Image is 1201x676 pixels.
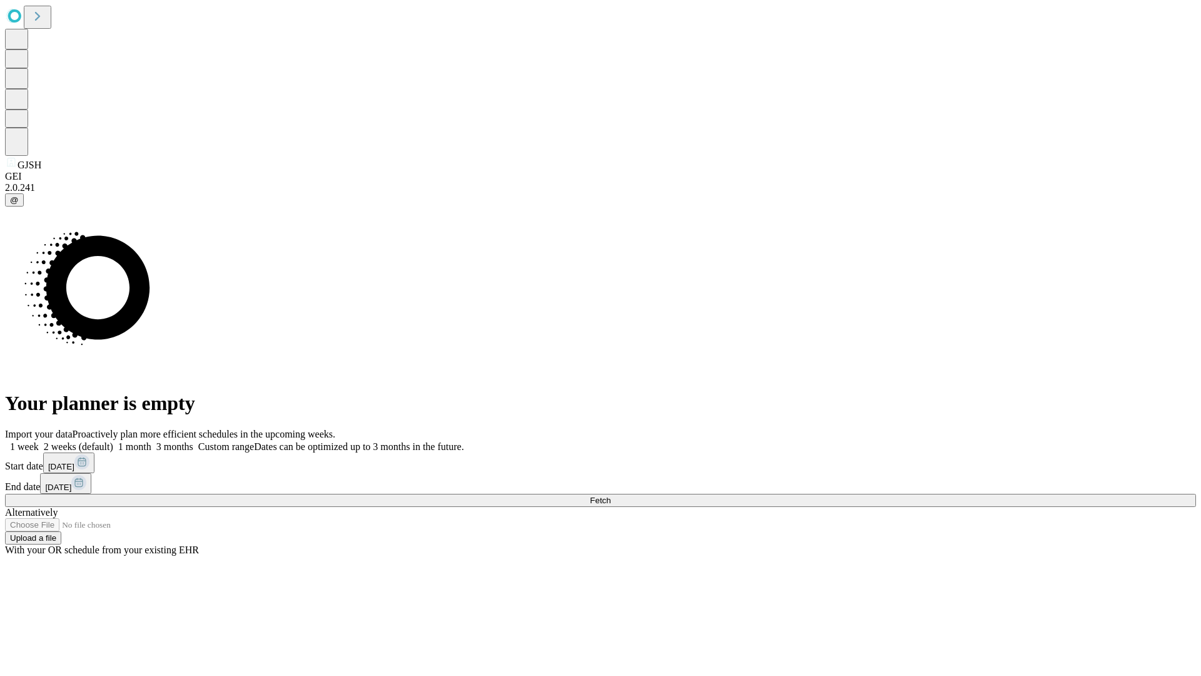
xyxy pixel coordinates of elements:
span: Fetch [590,496,611,505]
span: @ [10,195,19,205]
span: 1 month [118,441,151,452]
span: Proactively plan more efficient schedules in the upcoming weeks. [73,429,335,439]
span: [DATE] [45,483,71,492]
button: [DATE] [40,473,91,494]
span: [DATE] [48,462,74,471]
h1: Your planner is empty [5,392,1196,415]
span: GJSH [18,160,41,170]
span: Custom range [198,441,254,452]
span: 2 weeks (default) [44,441,113,452]
div: End date [5,473,1196,494]
span: 1 week [10,441,39,452]
span: Dates can be optimized up to 3 months in the future. [254,441,464,452]
span: Import your data [5,429,73,439]
span: 3 months [156,441,193,452]
span: With your OR schedule from your existing EHR [5,545,199,555]
button: @ [5,193,24,207]
button: [DATE] [43,453,94,473]
div: GEI [5,171,1196,182]
span: Alternatively [5,507,58,518]
button: Upload a file [5,531,61,545]
div: 2.0.241 [5,182,1196,193]
div: Start date [5,453,1196,473]
button: Fetch [5,494,1196,507]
